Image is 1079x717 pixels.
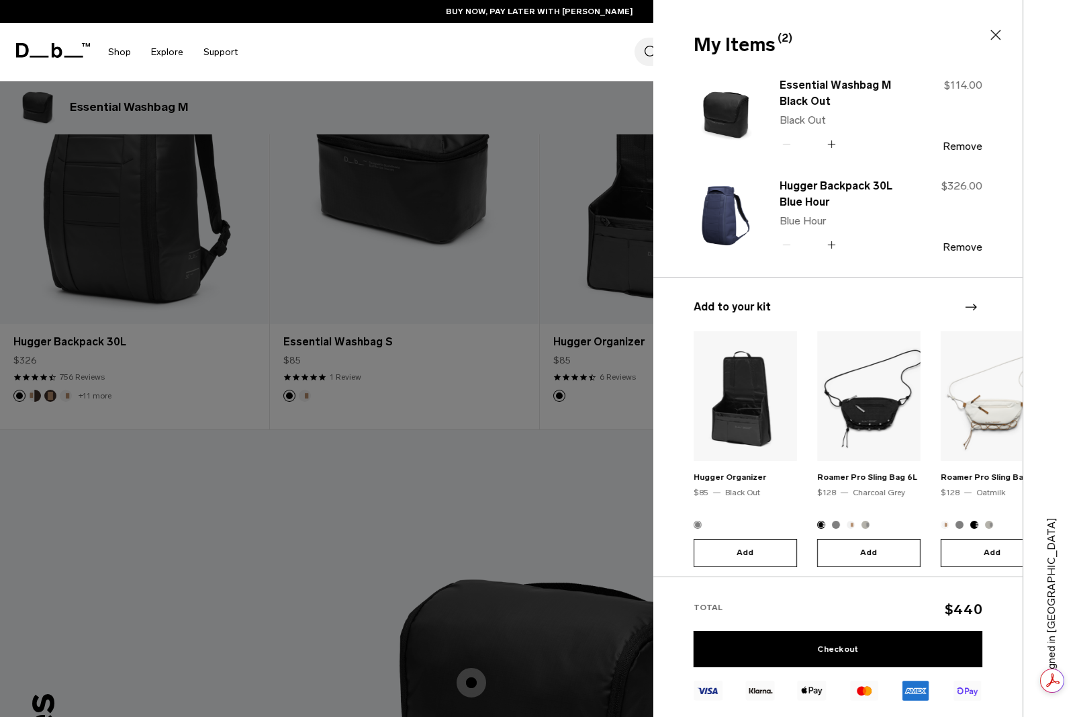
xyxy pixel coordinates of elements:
a: Explore [151,28,183,76]
a: Essential Washbag M Black Out [780,77,898,110]
img: Essential Washbag M Black Out - Black Out [694,75,758,155]
span: $85 [694,488,708,497]
img: Hugger Organizer Black Out [694,331,797,461]
a: Shop [108,28,131,76]
button: Oatmilk [941,521,949,529]
button: Charcoal Grey [970,521,978,529]
a: BUY NOW, PAY LATER WITH [PERSON_NAME] [446,5,633,17]
span: $128 [817,488,836,497]
button: Black Out [955,521,964,529]
div: Oatmilk [976,487,1005,499]
a: Hugger Organizer [694,472,766,482]
a: Roamer Pro Sling Bag 6L [817,472,917,482]
div: 2 / 20 [817,331,921,567]
button: Add to Cart [941,539,1044,567]
div: 1 / 20 [694,331,797,567]
div: Charcoal Grey [853,487,905,499]
div: Black Out [725,487,760,499]
a: Checkout [694,631,982,667]
button: Remove [943,241,982,253]
span: Total [694,603,722,612]
button: Add to Cart [817,539,921,567]
img: Roamer Pro Sling Bag 6L Oatmilk [941,331,1044,461]
button: Oatmilk [847,521,855,529]
p: Designed in [GEOGRAPHIC_DATA] [1043,489,1060,691]
div: 3 / 20 [941,331,1044,567]
button: Remove [943,140,982,153]
button: Forest Green [985,521,993,529]
button: Add to Cart [694,539,797,567]
img: Roamer Pro Sling Bag 6L Charcoal Grey [817,331,921,461]
div: Next slide [961,292,980,322]
span: (2) [778,30,792,46]
span: $326.00 [941,179,982,192]
p: Blue Hour [780,213,898,229]
h3: Add to your kit [694,299,982,315]
a: Roamer Pro Sling Bag 6L [941,472,1041,482]
button: Forest Green [861,521,870,529]
a: Hugger Backpack 30L Blue Hour [780,178,898,210]
nav: Main Navigation [98,23,248,81]
button: Black Out [694,521,702,529]
span: $128 [941,488,959,497]
span: $114.00 [944,79,982,91]
button: Charcoal Grey [817,521,825,529]
img: Hugger Backpack 30L Blue Hour - Blue Hour [694,176,758,255]
div: My Items [694,31,980,59]
p: Black Out [780,112,898,128]
a: Support [203,28,238,76]
span: $440 [945,601,982,618]
button: Black Out [832,521,840,529]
